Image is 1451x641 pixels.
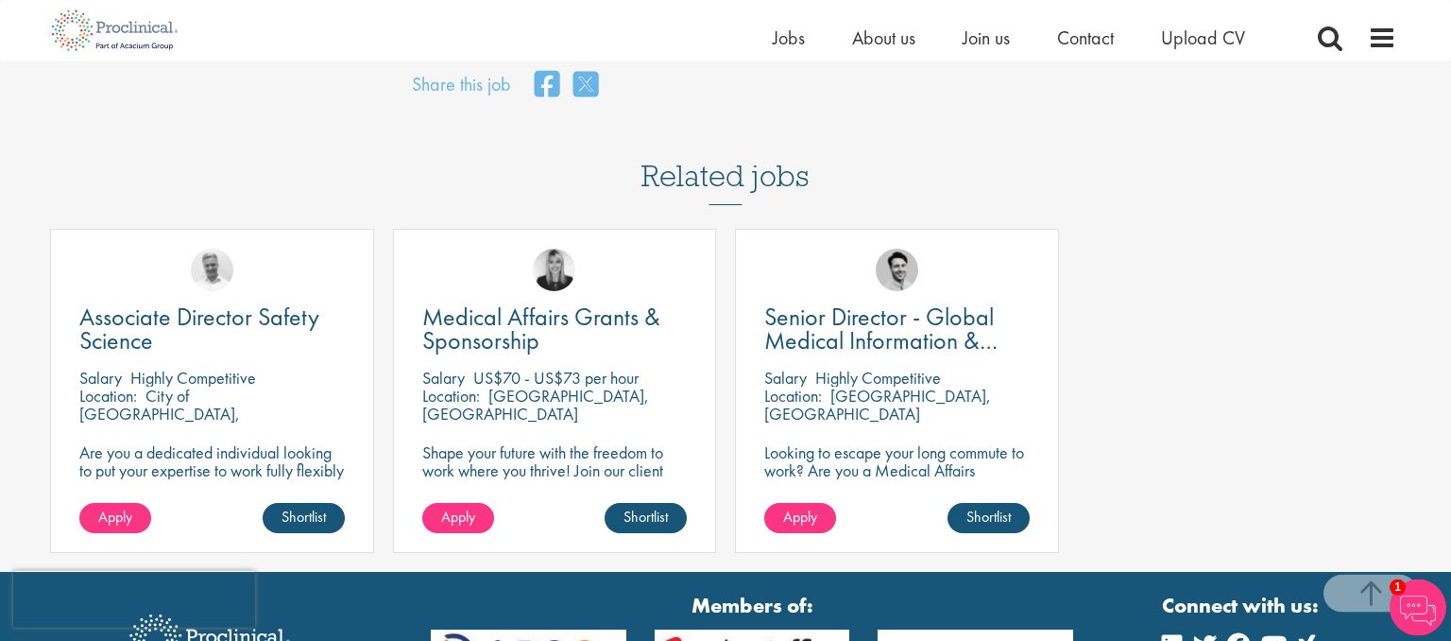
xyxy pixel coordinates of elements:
[963,26,1010,50] a: Join us
[764,385,991,424] p: [GEOGRAPHIC_DATA], [GEOGRAPHIC_DATA]
[533,249,575,291] img: Janelle Jones
[1390,580,1446,636] img: Chatbot
[191,249,233,291] img: Joshua Bye
[852,26,915,50] a: About us
[412,71,511,98] label: Share this job
[422,305,688,353] a: Medical Affairs Grants & Sponsorship
[13,571,255,628] iframe: reCAPTCHA
[764,503,836,533] a: Apply
[764,301,998,380] span: Senior Director - Global Medical Information & Medical Affairs
[263,503,345,533] a: Shortlist
[422,385,480,407] span: Location:
[1161,26,1245,50] a: Upload CV
[764,367,807,389] span: Salary
[815,367,941,389] p: Highly Competitive
[947,503,1030,533] a: Shortlist
[422,503,494,533] a: Apply
[422,367,465,389] span: Salary
[79,503,151,533] a: Apply
[98,507,132,527] span: Apply
[535,65,559,106] a: share on facebook
[773,26,805,50] a: Jobs
[422,301,660,356] span: Medical Affairs Grants & Sponsorship
[79,301,319,356] span: Associate Director Safety Science
[79,305,345,353] a: Associate Director Safety Science
[764,443,1030,515] p: Looking to escape your long commute to work? Are you a Medical Affairs Professional? Unlock your ...
[79,385,137,407] span: Location:
[473,367,639,389] p: US$70 - US$73 per hour
[605,503,687,533] a: Shortlist
[641,113,810,205] h3: Related jobs
[431,591,1073,620] strong: Members of:
[764,305,1030,353] a: Senior Director - Global Medical Information & Medical Affairs
[79,367,122,389] span: Salary
[130,367,256,389] p: Highly Competitive
[79,443,345,533] p: Are you a dedicated individual looking to put your expertise to work fully flexibly in a remote p...
[876,249,918,291] img: Thomas Pinnock
[441,507,475,527] span: Apply
[1057,26,1114,50] a: Contact
[573,65,598,106] a: share on twitter
[422,385,649,424] p: [GEOGRAPHIC_DATA], [GEOGRAPHIC_DATA]
[422,443,688,515] p: Shape your future with the freedom to work where you thrive! Join our client with this fully remo...
[79,385,240,442] p: City of [GEOGRAPHIC_DATA], [GEOGRAPHIC_DATA]
[764,385,822,407] span: Location:
[1390,580,1406,596] span: 1
[1162,591,1323,620] strong: Connect with us:
[783,507,817,527] span: Apply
